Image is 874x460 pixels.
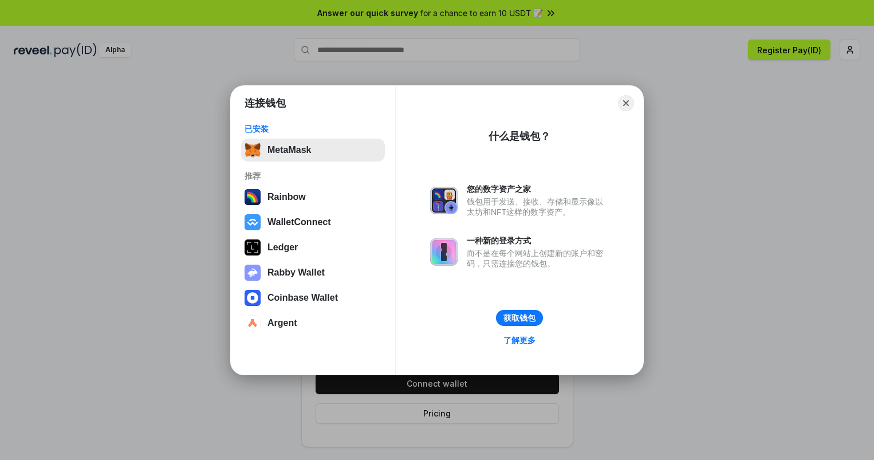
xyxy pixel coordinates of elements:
img: svg+xml,%3Csvg%20xmlns%3D%22http%3A%2F%2Fwww.w3.org%2F2000%2Fsvg%22%20width%3D%2228%22%20height%3... [245,239,261,255]
button: Close [618,95,634,111]
div: 已安装 [245,124,381,134]
div: Ledger [267,242,298,253]
img: svg+xml,%3Csvg%20width%3D%2228%22%20height%3D%2228%22%20viewBox%3D%220%200%2028%2028%22%20fill%3D... [245,214,261,230]
div: Coinbase Wallet [267,293,338,303]
a: 了解更多 [497,333,542,348]
button: Coinbase Wallet [241,286,385,309]
div: Rainbow [267,192,306,202]
button: WalletConnect [241,211,385,234]
div: Argent [267,318,297,328]
button: MetaMask [241,139,385,162]
button: Rabby Wallet [241,261,385,284]
button: Argent [241,312,385,335]
div: 您的数字资产之家 [467,184,609,194]
button: 获取钱包 [496,310,543,326]
img: svg+xml,%3Csvg%20fill%3D%22none%22%20height%3D%2233%22%20viewBox%3D%220%200%2035%2033%22%20width%... [245,142,261,158]
div: 而不是在每个网站上创建新的账户和密码，只需连接您的钱包。 [467,248,609,269]
div: 钱包用于发送、接收、存储和显示像以太坊和NFT这样的数字资产。 [467,196,609,217]
img: svg+xml,%3Csvg%20width%3D%2228%22%20height%3D%2228%22%20viewBox%3D%220%200%2028%2028%22%20fill%3D... [245,290,261,306]
img: svg+xml,%3Csvg%20xmlns%3D%22http%3A%2F%2Fwww.w3.org%2F2000%2Fsvg%22%20fill%3D%22none%22%20viewBox... [430,238,458,266]
button: Rainbow [241,186,385,209]
img: svg+xml,%3Csvg%20width%3D%2228%22%20height%3D%2228%22%20viewBox%3D%220%200%2028%2028%22%20fill%3D... [245,315,261,331]
div: 推荐 [245,171,381,181]
div: Rabby Wallet [267,268,325,278]
div: WalletConnect [267,217,331,227]
div: 获取钱包 [503,313,536,323]
img: svg+xml,%3Csvg%20width%3D%22120%22%20height%3D%22120%22%20viewBox%3D%220%200%20120%20120%22%20fil... [245,189,261,205]
div: 什么是钱包？ [489,129,550,143]
button: Ledger [241,236,385,259]
img: svg+xml,%3Csvg%20xmlns%3D%22http%3A%2F%2Fwww.w3.org%2F2000%2Fsvg%22%20fill%3D%22none%22%20viewBox... [430,187,458,214]
div: 一种新的登录方式 [467,235,609,246]
div: MetaMask [267,145,311,155]
div: 了解更多 [503,335,536,345]
img: svg+xml,%3Csvg%20xmlns%3D%22http%3A%2F%2Fwww.w3.org%2F2000%2Fsvg%22%20fill%3D%22none%22%20viewBox... [245,265,261,281]
h1: 连接钱包 [245,96,286,110]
